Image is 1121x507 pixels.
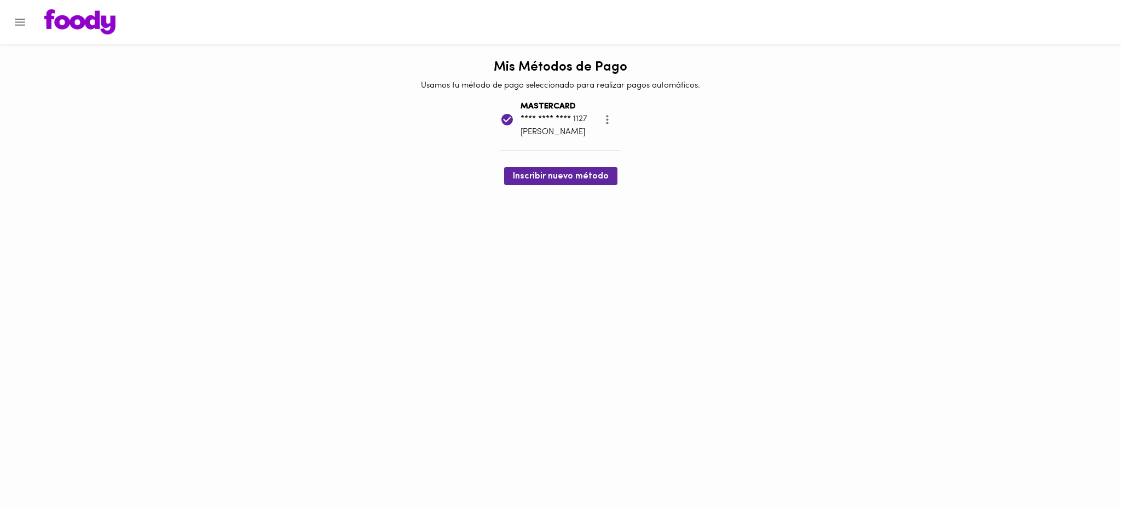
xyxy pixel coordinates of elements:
iframe: Messagebird Livechat Widget [1058,443,1110,496]
b: MASTERCARD [521,102,576,111]
button: more [594,106,621,133]
p: [PERSON_NAME] [521,126,587,138]
span: Inscribir nuevo método [513,171,609,182]
button: Inscribir nuevo método [504,167,617,185]
button: Menu [7,9,33,36]
h1: Mis Métodos de Pago [494,60,627,74]
p: Usamos tu método de pago seleccionado para realizar pagos automáticos. [421,80,700,91]
img: logo.png [44,9,115,34]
